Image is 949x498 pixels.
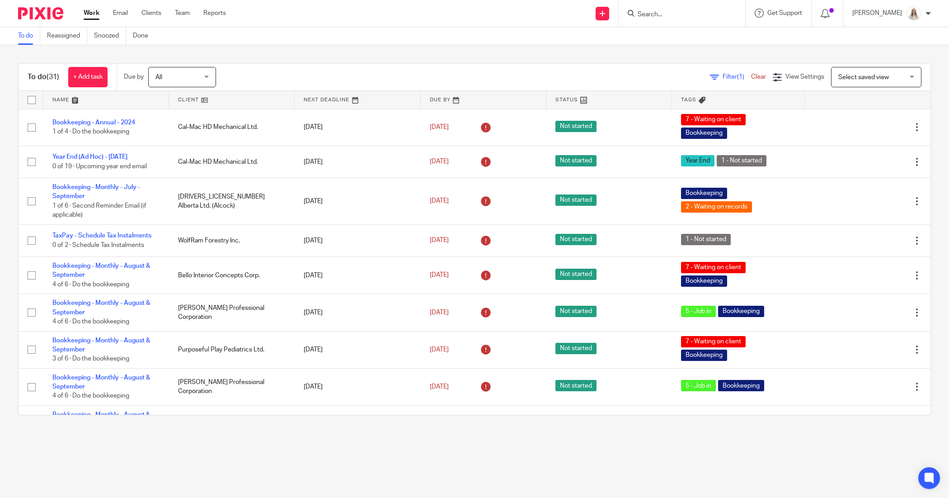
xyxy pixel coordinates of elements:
p: Due by [124,72,144,81]
span: [DATE] [430,124,449,130]
a: Reports [203,9,226,18]
td: [DATE] [295,109,420,146]
a: + Add task [68,67,108,87]
td: Cal-Mac HD Mechanical Ltd. [169,146,295,178]
span: 1 - Not started [717,155,766,166]
span: Bookkeeping [681,128,727,139]
span: 0 of 2 · Schedule Tax Instalments [52,242,144,248]
span: [DATE] [430,272,449,279]
span: Bookkeeping [718,380,764,391]
span: 1 of 4 · Do the bookkeeping [52,129,129,135]
img: Headshot%2011-2024%20white%20background%20square%202.JPG [907,6,921,21]
a: Bookkeeping - Monthly - August & September [52,300,150,315]
span: 2 - Waiting on records [681,201,752,213]
a: Year End (Ad Hoc) - [DATE] [52,154,127,160]
span: 5 - Job in [681,306,716,317]
span: Get Support [767,10,802,16]
span: Not started [555,269,597,280]
span: Filter [723,74,751,80]
span: [DATE] [430,237,449,244]
span: Not started [555,343,597,354]
td: [DATE] [295,178,420,224]
a: Bookkeeping - Monthly - August & September [52,412,150,427]
td: [DATE] [295,146,420,178]
a: To do [18,27,40,45]
a: Bookkeeping - Monthly - July - September [52,184,140,199]
td: WolfRam Forestry Inc. [169,405,295,442]
a: Email [113,9,128,18]
a: Bookkeeping - Annual - 2024 [52,119,135,126]
span: Bookkeeping [681,275,727,287]
td: WolfRam Forestry Inc. [169,224,295,256]
span: [DATE] [430,346,449,353]
span: 4 of 6 · Do the bookkeeping [52,281,129,288]
input: Search [637,11,718,19]
a: Team [175,9,190,18]
span: Bookkeeping [681,188,727,199]
td: [DATE] [295,331,420,368]
span: [DATE] [430,384,449,390]
a: Reassigned [47,27,87,45]
td: Cal-Mac HD Mechanical Ltd. [169,109,295,146]
a: Work [84,9,99,18]
span: Not started [555,194,597,206]
span: Not started [555,155,597,166]
td: [PERSON_NAME] Professional Corporation [169,368,295,405]
h1: To do [28,72,59,82]
a: Clear [751,74,766,80]
span: Not started [555,306,597,317]
span: 5 - Job in [681,380,716,391]
a: Bookkeeping - Monthly - August & September [52,263,150,278]
td: [DRIVERS_LICENSE_NUMBER] Alberta Ltd. (Alcock) [169,178,295,224]
span: Not started [555,380,597,391]
td: Bello Interior Concepts Corp. [169,257,295,294]
a: Snoozed [94,27,126,45]
span: 7 - Waiting on client [681,262,746,273]
span: 0 of 19 · Upcoming year end email [52,163,147,170]
td: [DATE] [295,294,420,331]
span: 7 - Waiting on client [681,336,746,347]
a: TaxPay - Schedule Tax Instalments [52,232,151,239]
a: Bookkeeping - Monthly - August & September [52,375,150,390]
span: 1 - Not started [681,234,731,245]
img: Pixie [18,7,63,19]
td: [DATE] [295,368,420,405]
span: 4 of 6 · Do the bookkeeping [52,393,129,399]
span: Year End [681,155,714,166]
span: (1) [737,74,744,80]
td: [DATE] [295,405,420,442]
span: [DATE] [430,309,449,316]
td: Purposeful Play Pediatrics Ltd. [169,331,295,368]
span: [DATE] [430,198,449,204]
a: Bookkeeping - Monthly - August & September [52,337,150,353]
td: [DATE] [295,257,420,294]
td: [DATE] [295,224,420,256]
span: Tags [681,97,696,102]
span: (31) [47,73,59,81]
span: Not started [555,121,597,132]
span: View Settings [785,74,824,80]
span: 1 of 6 · Second Reminder Email (if applicable) [52,203,146,218]
p: [PERSON_NAME] [852,9,902,18]
span: [DATE] [430,159,449,165]
span: 4 of 6 · Do the bookkeeping [52,318,129,325]
span: 3 of 6 · Do the bookkeeping [52,356,129,362]
span: Bookkeeping [718,306,764,317]
span: 7 - Waiting on client [681,114,746,125]
td: [PERSON_NAME] Professional Corporation [169,294,295,331]
a: Clients [141,9,161,18]
span: Not started [555,234,597,245]
a: Done [133,27,155,45]
span: Bookkeeping [681,350,727,361]
span: Select saved view [838,74,889,81]
span: All [155,74,162,81]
